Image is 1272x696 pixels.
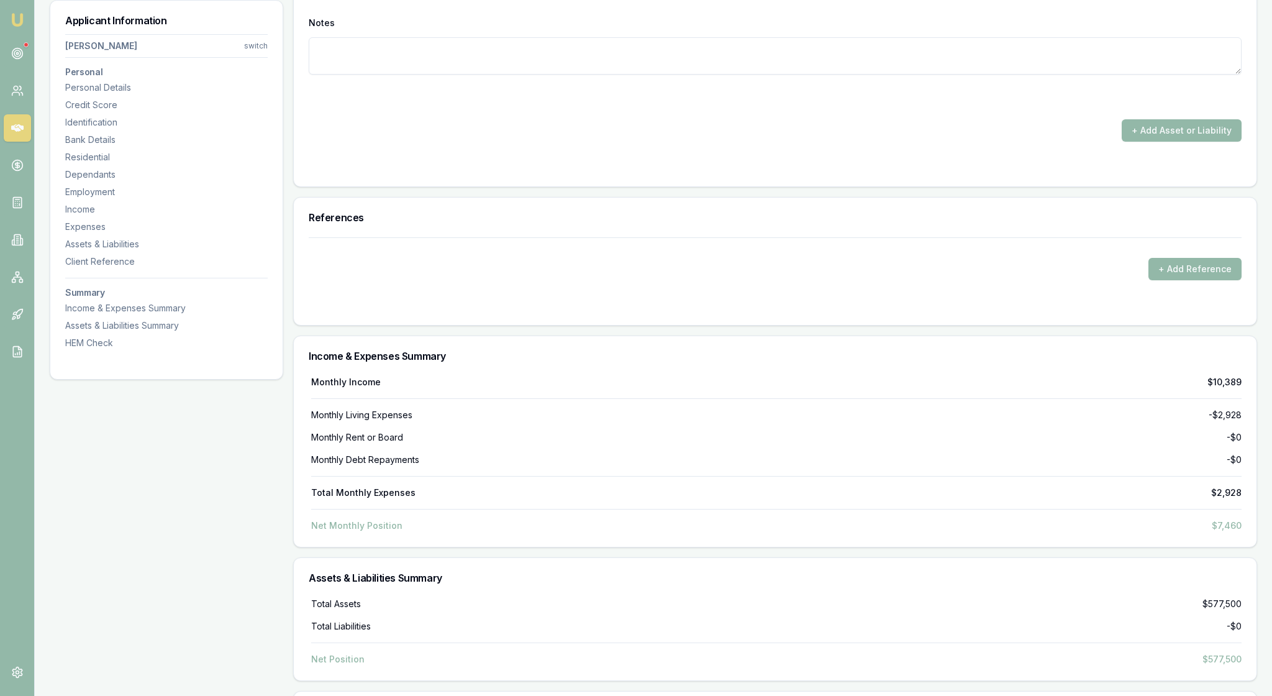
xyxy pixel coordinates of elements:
div: Notes [309,14,1242,32]
div: $10,389 [1207,376,1242,388]
h3: Summary [65,288,268,297]
h3: References [309,213,1242,222]
div: Residential [65,151,268,163]
div: -$0 [1227,454,1242,466]
div: -$0 [1227,431,1242,444]
div: [PERSON_NAME] [65,40,137,52]
button: + Add Asset or Liability [1122,119,1242,142]
h3: Assets & Liabilities Summary [309,573,1242,583]
div: Income [65,203,268,216]
h3: Income & Expenses Summary [309,351,1242,361]
div: Monthly Living Expenses [311,409,412,421]
div: Identification [65,116,268,129]
div: Net Position [311,653,365,666]
div: switch [244,41,268,51]
div: Total Assets [311,598,361,610]
div: Expenses [65,221,268,233]
div: Monthly Debt Repayments [311,454,419,466]
div: HEM Check [65,337,268,349]
div: Dependants [65,168,268,181]
div: Client Reference [65,255,268,268]
div: Net Monthly Position [311,520,402,532]
div: $577,500 [1202,598,1242,610]
button: + Add Reference [1148,258,1242,280]
div: Bank Details [65,134,268,146]
div: $577,500 [1202,653,1242,666]
div: -$0 [1227,620,1242,633]
div: Assets & Liabilities Summary [65,319,268,332]
div: $2,928 [1211,487,1242,499]
div: Monthly Rent or Board [311,431,403,444]
div: Monthly Income [311,376,381,388]
div: -$2,928 [1209,409,1242,421]
div: $7,460 [1212,520,1242,532]
div: Personal Details [65,81,268,94]
div: Total Liabilities [311,620,371,633]
h3: Personal [65,68,268,76]
img: emu-icon-u.png [10,12,25,27]
div: Income & Expenses Summary [65,302,268,314]
div: Employment [65,186,268,198]
div: Assets & Liabilities [65,238,268,250]
div: Credit Score [65,99,268,111]
div: Total Monthly Expenses [311,487,416,499]
h3: Applicant Information [65,16,268,25]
